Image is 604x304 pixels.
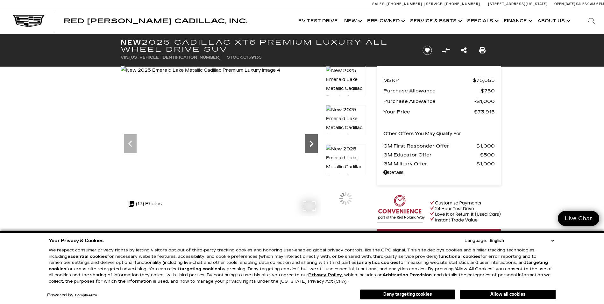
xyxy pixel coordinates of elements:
span: GM Educator Offer [383,150,480,159]
span: $73,915 [474,107,495,116]
span: GM Military Offer [383,159,476,168]
strong: analytics cookies [359,260,399,265]
a: Details [383,168,495,177]
span: Your Price [383,107,474,116]
span: Sales: [576,2,587,6]
u: Privacy Policy [308,272,342,278]
span: Stock: [227,55,243,60]
div: Powered by [47,293,97,297]
span: $500 [480,150,495,159]
span: Live Chat [562,215,595,222]
span: [PHONE_NUMBER] [387,2,422,6]
span: Your Privacy & Cookies [49,236,104,245]
a: Purchase Allowance $1,000 [383,97,495,106]
span: $1,000 [476,141,495,150]
span: [US_VEHICLE_IDENTIFICATION_NUMBER] [129,55,221,60]
span: $75,665 [473,76,495,85]
span: $1,000 [476,159,495,168]
a: Service & Parts [407,8,464,34]
p: We respect consumer privacy rights by letting visitors opt out of third-party tracking cookies an... [49,247,556,285]
a: New [341,8,364,34]
strong: essential cookies [68,254,107,259]
a: EV Test Drive [295,8,341,34]
strong: targeting cookies [49,260,548,271]
div: Previous [124,134,137,153]
a: MSRP $75,665 [383,76,495,85]
img: New 2025 Emerald Lake Metallic Cadillac Premium Luxury image 6 [326,144,366,190]
strong: functional cookies [438,254,480,259]
a: Purchase Allowance $750 [383,86,495,95]
img: New 2025 Emerald Lake Metallic Cadillac Premium Luxury image 5 [326,105,366,150]
span: $750 [479,86,495,95]
a: Pre-Owned [364,8,407,34]
button: Compare Vehicle [441,46,451,55]
a: GM First Responder Offer $1,000 [383,141,495,150]
img: New 2025 Emerald Lake Metallic Cadillac Premium Luxury image 4 [121,66,280,75]
strong: Arbitration Provision [382,272,432,278]
span: MSRP [383,76,473,85]
button: Deny targeting cookies [360,289,455,300]
a: Specials [464,8,501,34]
span: VIN: [121,55,129,60]
button: Allow all cookies [460,290,556,299]
a: Print this New 2025 Cadillac XT6 Premium Luxury All Wheel Drive SUV [479,46,486,55]
a: Start Your Deal [377,229,501,246]
img: New 2025 Emerald Lake Metallic Cadillac Premium Luxury image 4 [326,66,366,111]
span: [PHONE_NUMBER] [444,2,480,6]
span: Purchase Allowance [383,97,474,106]
span: 9 AM-6 PM [587,2,604,6]
button: Save vehicle [420,45,434,55]
span: Red [PERSON_NAME] Cadillac, Inc. [64,17,247,25]
a: Red [PERSON_NAME] Cadillac, Inc. [64,18,247,24]
strong: New [121,39,142,46]
a: Share this New 2025 Cadillac XT6 Premium Luxury All Wheel Drive SUV [461,46,467,55]
div: Next [305,134,318,153]
h1: 2025 Cadillac XT6 Premium Luxury All Wheel Drive SUV [121,39,412,53]
div: (13) Photos [125,196,165,212]
span: Service: [426,2,444,6]
strong: targeting cookies [180,266,220,271]
a: Sales: [PHONE_NUMBER] [372,2,424,6]
div: Search [579,8,604,34]
span: $1,000 [474,97,495,106]
span: Sales: [372,2,386,6]
a: Your Price $73,915 [383,107,495,116]
a: Service: [PHONE_NUMBER] [424,2,482,6]
span: Purchase Allowance [383,86,479,95]
a: GM Educator Offer $500 [383,150,495,159]
span: Open [DATE] [554,2,575,6]
a: ComplyAuto [75,293,97,297]
img: Cadillac Dark Logo with Cadillac White Text [13,15,45,27]
a: Finance [501,8,534,34]
select: Language Select [488,237,556,244]
div: Language: [465,239,487,243]
p: Other Offers You May Qualify For [383,129,461,138]
a: [STREET_ADDRESS][US_STATE] [488,2,548,6]
a: GM Military Offer $1,000 [383,159,495,168]
span: GM First Responder Offer [383,141,476,150]
a: About Us [534,8,572,34]
span: C159135 [243,55,262,60]
a: Live Chat [558,211,599,226]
